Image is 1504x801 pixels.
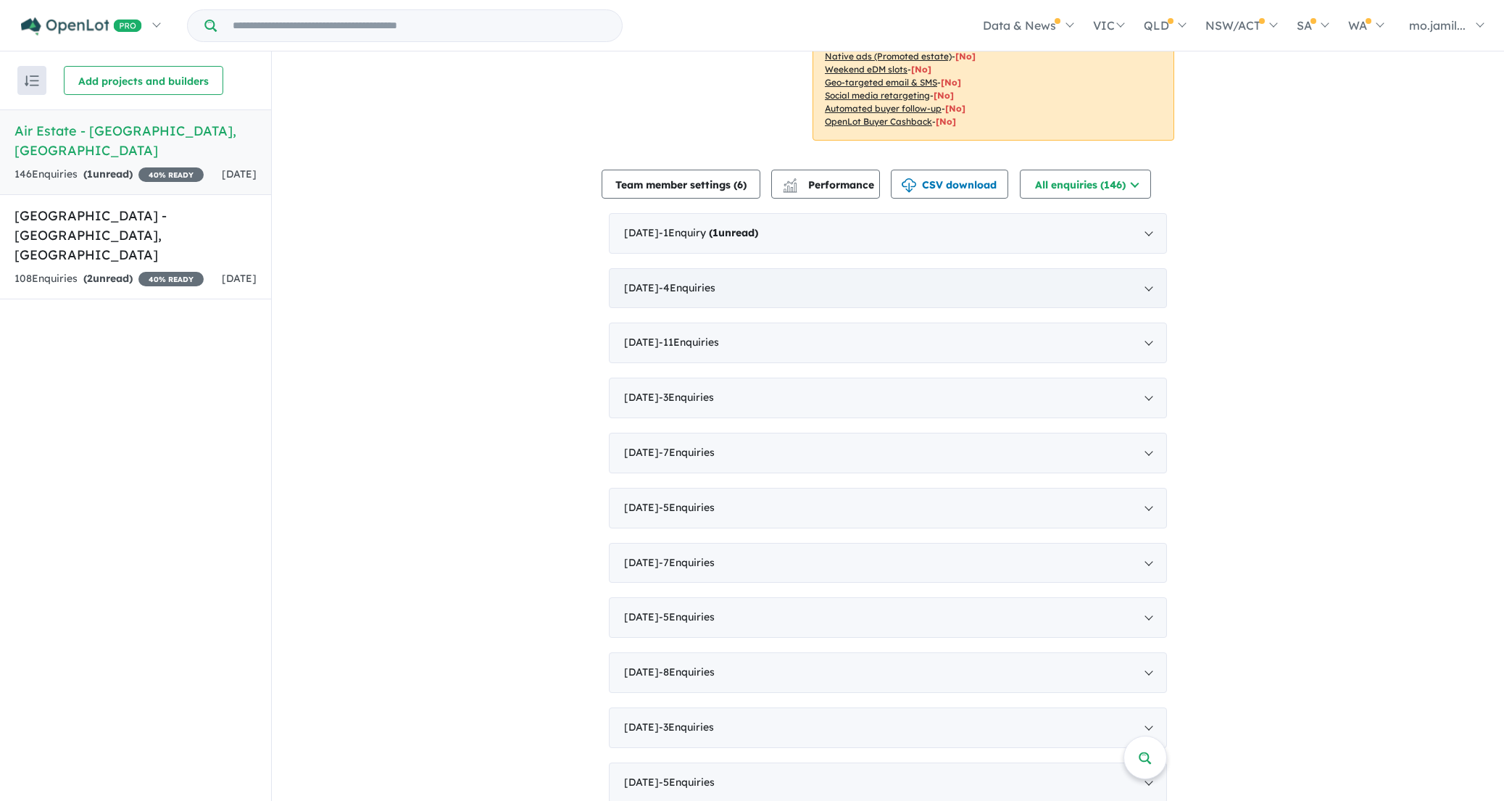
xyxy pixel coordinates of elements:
[83,272,133,285] strong: ( unread)
[659,336,719,349] span: - 11 Enquir ies
[659,665,715,678] span: - 8 Enquir ies
[220,10,619,41] input: Try estate name, suburb, builder or developer
[1020,170,1151,199] button: All enquiries (146)
[222,272,257,285] span: [DATE]
[609,268,1167,309] div: [DATE]
[825,64,907,75] u: Weekend eDM slots
[785,178,874,191] span: Performance
[64,66,223,95] button: Add projects and builders
[14,270,204,288] div: 108 Enquir ies
[609,707,1167,748] div: [DATE]
[659,281,715,294] span: - 4 Enquir ies
[825,90,930,101] u: Social media retargeting
[659,610,715,623] span: - 5 Enquir ies
[138,167,204,182] span: 40 % READY
[902,178,916,193] img: download icon
[825,77,937,88] u: Geo-targeted email & SMS
[709,226,758,239] strong: ( unread)
[911,64,931,75] span: [No]
[936,116,956,127] span: [No]
[945,103,965,114] span: [No]
[659,446,715,459] span: - 7 Enquir ies
[83,167,133,180] strong: ( unread)
[87,167,93,180] span: 1
[712,226,718,239] span: 1
[891,170,1008,199] button: CSV download
[87,272,93,285] span: 2
[609,323,1167,363] div: [DATE]
[609,433,1167,473] div: [DATE]
[784,178,797,186] img: line-chart.svg
[934,90,954,101] span: [No]
[14,121,257,160] h5: Air Estate - [GEOGRAPHIC_DATA] , [GEOGRAPHIC_DATA]
[659,501,715,514] span: - 5 Enquir ies
[138,272,204,286] span: 40 % READY
[659,226,758,239] span: - 1 Enquir y
[825,116,932,127] u: OpenLot Buyer Cashback
[1409,18,1466,33] span: mo.jamil...
[825,51,952,62] u: Native ads (Promoted estate)
[14,206,257,265] h5: [GEOGRAPHIC_DATA] - [GEOGRAPHIC_DATA] , [GEOGRAPHIC_DATA]
[609,597,1167,638] div: [DATE]
[659,391,714,404] span: - 3 Enquir ies
[25,75,39,86] img: sort.svg
[941,77,961,88] span: [No]
[955,51,976,62] span: [No]
[609,543,1167,584] div: [DATE]
[771,170,880,199] button: Performance
[783,183,797,192] img: bar-chart.svg
[825,103,942,114] u: Automated buyer follow-up
[21,17,142,36] img: Openlot PRO Logo White
[659,776,715,789] span: - 5 Enquir ies
[222,167,257,180] span: [DATE]
[737,178,743,191] span: 6
[609,378,1167,418] div: [DATE]
[659,721,714,734] span: - 3 Enquir ies
[14,166,204,183] div: 146 Enquir ies
[602,170,760,199] button: Team member settings (6)
[609,488,1167,528] div: [DATE]
[659,556,715,569] span: - 7 Enquir ies
[609,652,1167,693] div: [DATE]
[609,213,1167,254] div: [DATE]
